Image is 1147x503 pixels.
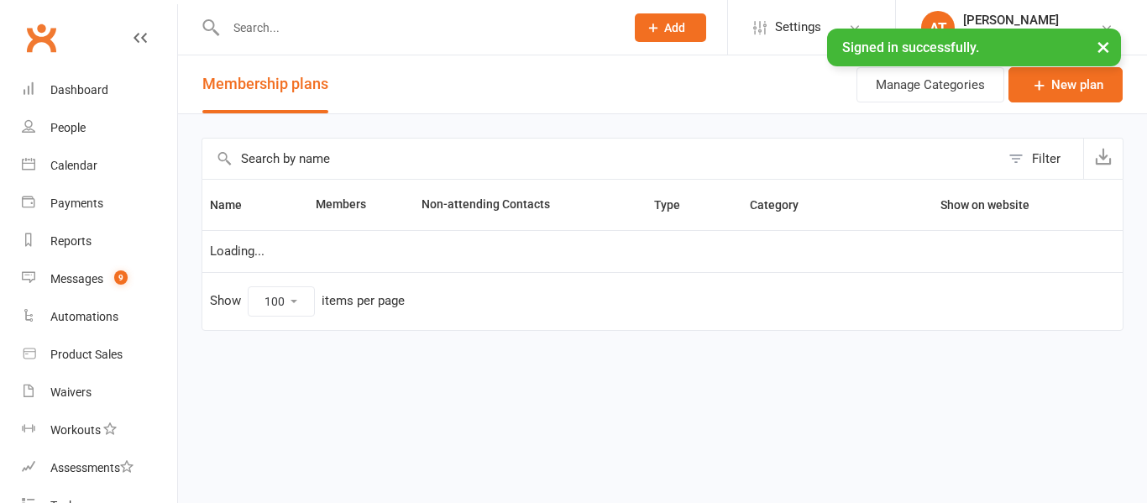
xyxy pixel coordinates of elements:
[50,121,86,134] div: People
[1088,29,1118,65] button: ×
[1008,67,1123,102] a: New plan
[842,39,979,55] span: Signed in successfully.
[50,83,108,97] div: Dashboard
[750,198,817,212] span: Category
[856,67,1004,102] button: Manage Categories
[210,198,260,212] span: Name
[664,21,685,34] span: Add
[921,11,955,45] div: AT
[22,109,177,147] a: People
[50,385,92,399] div: Waivers
[775,8,821,46] span: Settings
[22,147,177,185] a: Calendar
[22,260,177,298] a: Messages 9
[308,180,414,230] th: Members
[114,270,128,285] span: 9
[22,298,177,336] a: Automations
[50,461,134,474] div: Assessments
[202,230,1123,272] td: Loading...
[22,185,177,223] a: Payments
[414,180,646,230] th: Non-attending Contacts
[50,159,97,172] div: Calendar
[1000,139,1083,179] button: Filter
[925,195,1048,215] button: Show on website
[210,286,405,317] div: Show
[22,374,177,411] a: Waivers
[202,55,328,113] button: Membership plans
[202,139,1000,179] input: Search by name
[322,294,405,308] div: items per page
[210,195,260,215] button: Name
[940,198,1029,212] span: Show on website
[963,28,1059,43] div: Sitshoothon
[50,348,123,361] div: Product Sales
[50,234,92,248] div: Reports
[22,223,177,260] a: Reports
[654,195,699,215] button: Type
[22,71,177,109] a: Dashboard
[1032,149,1061,169] div: Filter
[50,310,118,323] div: Automations
[50,272,103,286] div: Messages
[635,13,706,42] button: Add
[20,17,62,59] a: Clubworx
[50,423,101,437] div: Workouts
[750,195,817,215] button: Category
[654,198,699,212] span: Type
[50,196,103,210] div: Payments
[22,411,177,449] a: Workouts
[963,13,1059,28] div: [PERSON_NAME]
[22,449,177,487] a: Assessments
[22,336,177,374] a: Product Sales
[221,16,613,39] input: Search...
